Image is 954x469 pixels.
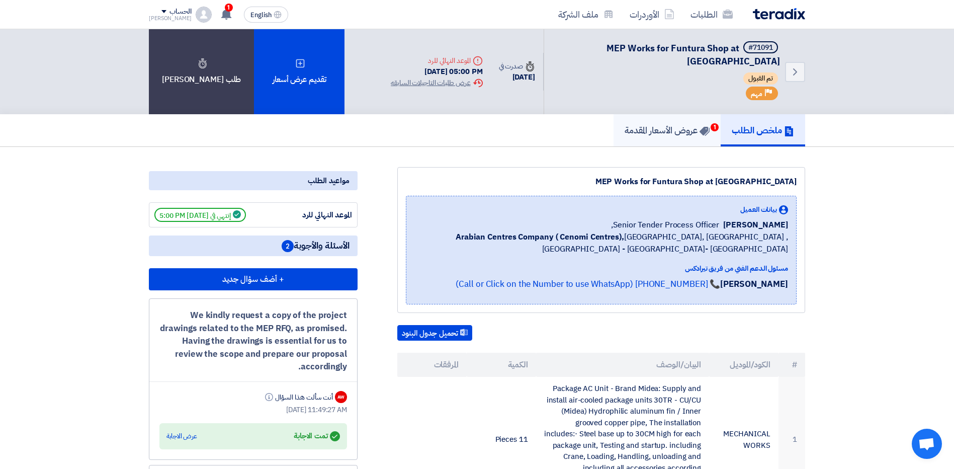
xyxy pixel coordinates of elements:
[748,44,773,51] div: #71091
[550,3,622,26] a: ملف الشركة
[397,353,467,377] th: المرفقات
[740,204,777,215] span: بيانات العميل
[282,240,350,252] span: الأسئلة والأجوبة
[397,325,472,341] button: تحميل جدول البنود
[467,353,536,377] th: الكمية
[456,231,624,243] b: Arabian Centres Company ( Cenomi Centres),
[732,124,794,136] h5: ملخص الطلب
[622,3,682,26] a: الأوردرات
[391,66,482,77] div: [DATE] 05:00 PM
[159,405,347,415] div: [DATE] 11:49:27 AM
[536,353,710,377] th: البيان/الوصف
[149,171,358,190] div: مواعيد الطلب
[159,309,347,373] div: We kindly request a copy of the project drawings related to the MEP RFQ, as promised. Having the ...
[625,124,710,136] h5: عروض الأسعار المقدمة
[250,12,272,19] span: English
[149,16,192,21] div: [PERSON_NAME]
[414,231,788,255] span: [GEOGRAPHIC_DATA], [GEOGRAPHIC_DATA] ,[GEOGRAPHIC_DATA] - [GEOGRAPHIC_DATA]- [GEOGRAPHIC_DATA]
[254,29,344,114] div: تقديم عرض أسعار
[149,268,358,290] button: + أضف سؤال جديد
[743,72,778,85] span: تم القبول
[912,429,942,459] a: Open chat
[499,71,535,83] div: [DATE]
[391,55,482,66] div: الموعد النهائي للرد
[456,278,720,290] a: 📞 [PHONE_NUMBER] (Call or Click on the Number to use WhatsApp)
[244,7,288,23] button: English
[556,41,780,67] h5: MEP Works for Funtura Shop at Al-Ahsa Mall
[414,263,788,274] div: مسئول الدعم الفني من فريق تيرادكس
[391,77,482,88] div: عرض طلبات التاجيلات السابقه
[263,392,333,403] div: أنت سألت هذا السؤال
[711,123,719,131] span: 1
[166,431,197,441] div: عرض الاجابة
[682,3,741,26] a: الطلبات
[335,391,347,403] div: AW
[753,8,805,20] img: Teradix logo
[154,208,246,222] span: إنتهي في [DATE] 5:00 PM
[499,61,535,71] div: صدرت في
[406,176,797,188] div: MEP Works for Funtura Shop at [GEOGRAPHIC_DATA]
[606,41,780,68] span: MEP Works for Funtura Shop at [GEOGRAPHIC_DATA]
[149,29,254,114] div: طلب [PERSON_NAME]
[294,429,340,443] div: تمت الاجابة
[614,114,721,146] a: عروض الأسعار المقدمة1
[169,8,191,16] div: الحساب
[282,240,294,252] span: 2
[225,4,233,12] span: 1
[723,219,788,231] span: [PERSON_NAME]
[611,219,719,231] span: Senior Tender Process Officer,
[277,209,352,221] div: الموعد النهائي للرد
[778,353,805,377] th: #
[709,353,778,377] th: الكود/الموديل
[721,114,805,146] a: ملخص الطلب
[720,278,788,290] strong: [PERSON_NAME]
[751,89,762,99] span: مهم
[196,7,212,23] img: profile_test.png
